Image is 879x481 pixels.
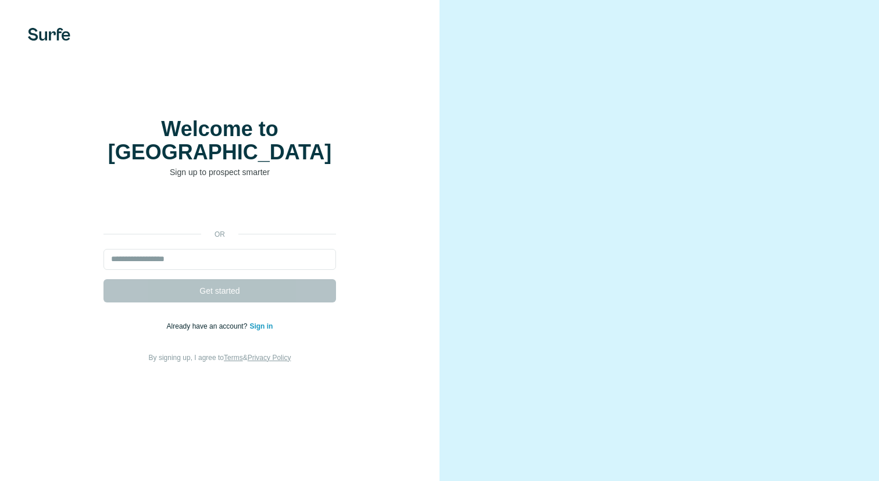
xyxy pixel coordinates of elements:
[28,28,70,41] img: Surfe's logo
[167,322,250,330] span: Already have an account?
[98,195,342,221] iframe: Botón de Acceder con Google
[248,354,291,362] a: Privacy Policy
[149,354,291,362] span: By signing up, I agree to &
[224,354,243,362] a: Terms
[249,322,273,330] a: Sign in
[201,229,238,240] p: or
[103,117,336,164] h1: Welcome to [GEOGRAPHIC_DATA]
[103,166,336,178] p: Sign up to prospect smarter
